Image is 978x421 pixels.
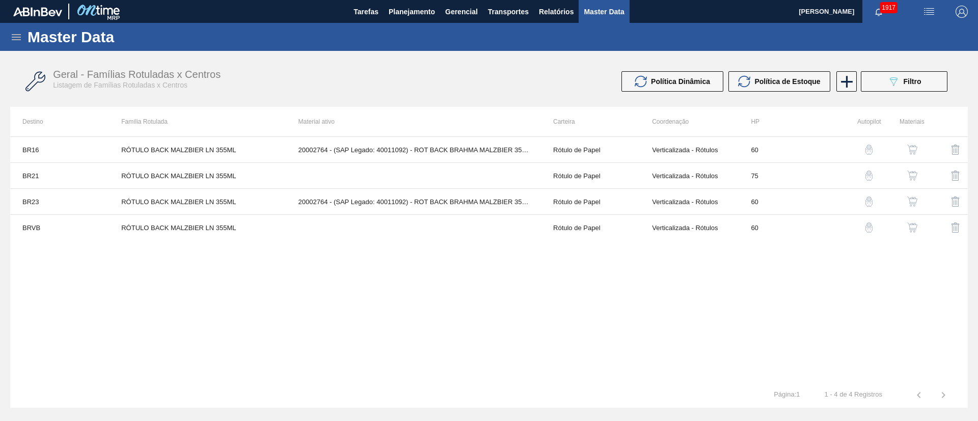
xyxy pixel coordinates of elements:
[856,71,953,92] div: Filtrar Família Rotulada x Centro
[389,6,435,18] span: Planejamento
[904,77,921,86] span: Filtro
[907,222,917,233] img: shopping-cart-icon
[541,137,640,163] td: Rótulo de Papel
[109,137,286,163] td: RÓTULO BACK MALZBIER LN 355ML
[943,137,968,162] button: delete-icon
[949,144,962,156] img: delete-icon
[861,71,947,92] button: Filtro
[640,215,739,241] td: Verticalizada - Rótulos
[739,107,837,136] th: HP
[943,189,968,214] button: delete-icon
[943,163,968,188] button: delete-icon
[28,31,208,43] h1: Master Data
[843,189,881,214] div: Configuração Auto Pilot
[640,137,739,163] td: Verticalizada - Rótulos
[864,222,874,233] img: auto-pilot-icon
[728,71,830,92] button: Política de Estoque
[930,215,968,240] div: Excluir Família Rotulada X Centro
[728,71,835,92] div: Atualizar Política de Estoque em Massa
[739,163,837,189] td: 75
[109,189,286,215] td: RÓTULO BACK MALZBIER LN 355ML
[949,195,962,208] img: delete-icon
[286,189,541,215] td: 20002764 - (SAP Legado: 40011092) - ROT BACK BRAHMA MALZBIER 355 CX140MIL
[900,163,925,188] button: shopping-cart-icon
[900,215,925,240] button: shopping-cart-icon
[762,382,812,399] td: Página : 1
[53,69,221,80] span: Geral - Famílias Rotuladas x Centros
[881,107,925,136] th: Materiais
[10,107,109,136] th: Destino
[739,189,837,215] td: 60
[886,215,925,240] div: Ver Materiais
[930,189,968,214] div: Excluir Família Rotulada X Centro
[621,71,728,92] div: Atualizar Política Dinâmica
[488,6,529,18] span: Transportes
[943,215,968,240] button: delete-icon
[880,2,898,13] span: 1917
[907,145,917,155] img: shopping-cart-icon
[286,107,541,136] th: Material ativo
[843,137,881,162] div: Configuração Auto Pilot
[541,189,640,215] td: Rótulo de Papel
[10,189,109,215] td: BR23
[354,6,378,18] span: Tarefas
[930,137,968,162] div: Excluir Família Rotulada X Centro
[539,6,574,18] span: Relatórios
[739,215,837,241] td: 60
[10,137,109,163] td: BR16
[13,7,62,16] img: TNhmsLtSVTkK8tSr43FrP2fwEKptu5GPRR3wAAAABJRU5ErkJggg==
[10,163,109,189] td: BR21
[584,6,624,18] span: Master Data
[640,107,739,136] th: Coordenação
[907,197,917,207] img: shopping-cart-icon
[900,189,925,214] button: shopping-cart-icon
[541,107,640,136] th: Carteira
[949,170,962,182] img: delete-icon
[864,145,874,155] img: auto-pilot-icon
[864,197,874,207] img: auto-pilot-icon
[541,163,640,189] td: Rótulo de Papel
[838,107,881,136] th: Autopilot
[857,215,881,240] button: auto-pilot-icon
[109,163,286,189] td: RÓTULO BACK MALZBIER LN 355ML
[286,137,541,163] td: 20002764 - (SAP Legado: 40011092) - ROT BACK BRAHMA MALZBIER 355 CX140MIL
[109,107,286,136] th: Família Rotulada
[886,137,925,162] div: Ver Materiais
[862,5,895,19] button: Notificações
[923,6,935,18] img: userActions
[930,163,968,188] div: Excluir Família Rotulada X Centro
[857,137,881,162] button: auto-pilot-icon
[640,189,739,215] td: Verticalizada - Rótulos
[835,71,856,92] div: Nova Família Rotulada x Centro
[949,221,962,234] img: delete-icon
[109,215,286,241] td: RÓTULO BACK MALZBIER LN 355ML
[739,137,837,163] td: 60
[754,77,820,86] span: Política de Estoque
[640,163,739,189] td: Verticalizada - Rótulos
[886,189,925,214] div: Ver Materiais
[900,137,925,162] button: shopping-cart-icon
[886,163,925,188] div: Ver Materiais
[651,77,710,86] span: Política Dinâmica
[843,163,881,188] div: Configuração Auto Pilot
[541,215,640,241] td: Rótulo de Papel
[812,382,894,399] td: 1 - 4 de 4 Registros
[956,6,968,18] img: Logout
[10,215,109,241] td: BRVB
[445,6,478,18] span: Gerencial
[864,171,874,181] img: auto-pilot-icon
[53,81,187,89] span: Listagem de Famílias Rotuladas x Centros
[857,189,881,214] button: auto-pilot-icon
[843,215,881,240] div: Configuração Auto Pilot
[907,171,917,181] img: shopping-cart-icon
[857,163,881,188] button: auto-pilot-icon
[621,71,723,92] button: Política Dinâmica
